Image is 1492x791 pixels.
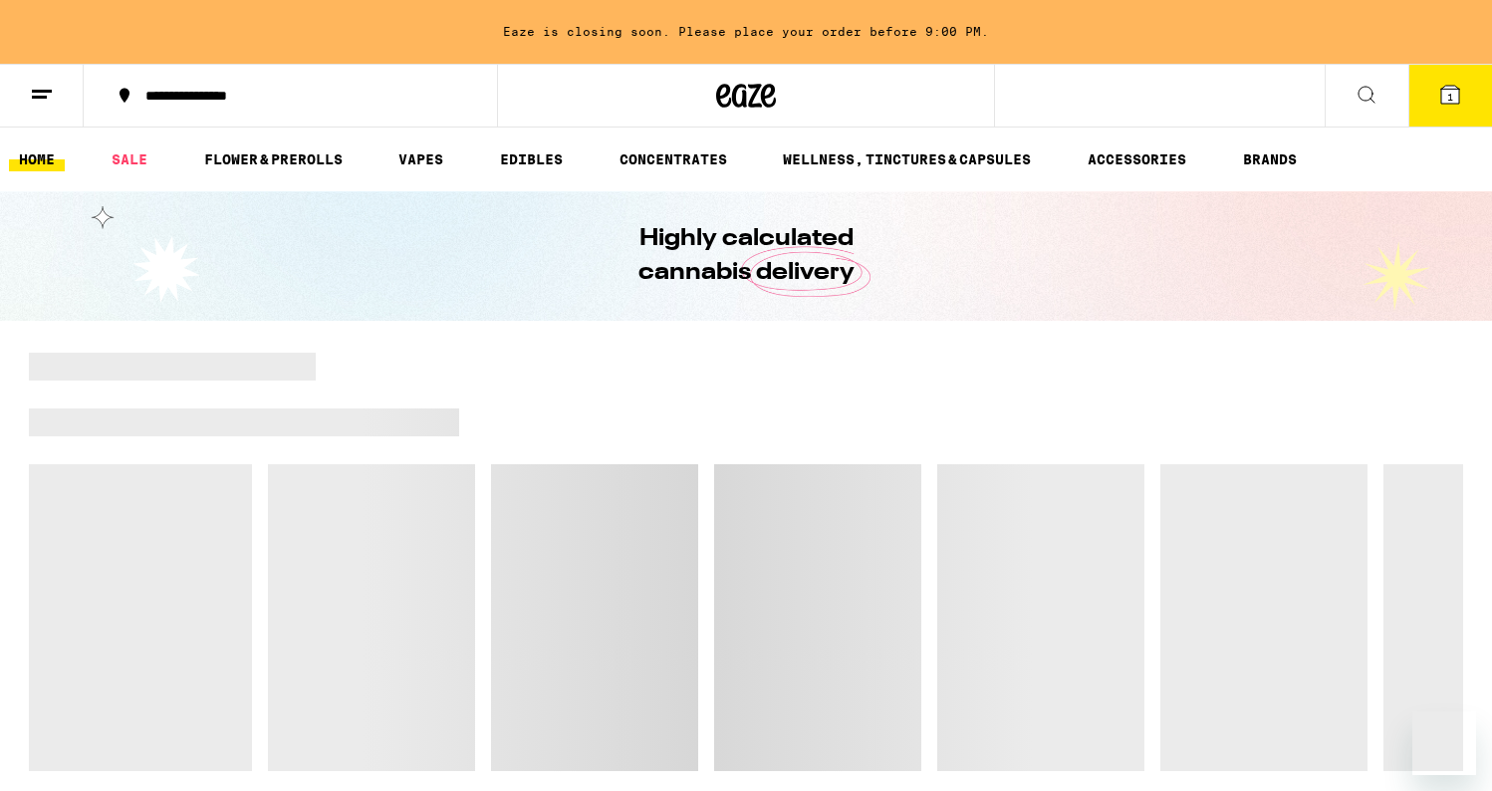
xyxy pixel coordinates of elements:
h1: Highly calculated cannabis delivery [582,222,910,290]
a: SALE [102,147,157,171]
a: BRANDS [1233,147,1307,171]
a: CONCENTRATES [610,147,737,171]
a: ACCESSORIES [1078,147,1196,171]
a: WELLNESS, TINCTURES & CAPSULES [773,147,1041,171]
a: EDIBLES [490,147,573,171]
a: FLOWER & PREROLLS [194,147,353,171]
iframe: Button to launch messaging window [1412,711,1476,775]
a: VAPES [388,147,453,171]
a: HOME [9,147,65,171]
span: 1 [1447,91,1453,103]
button: 1 [1408,65,1492,127]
